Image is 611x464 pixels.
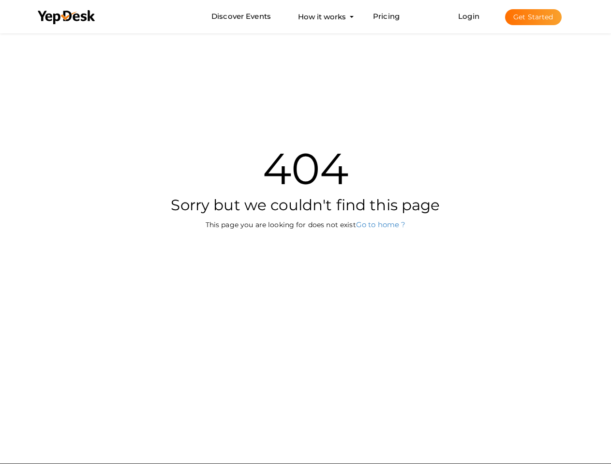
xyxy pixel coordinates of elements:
[30,195,581,215] h2: Sorry but we couldn't find this page
[458,12,479,21] a: Login
[30,147,581,190] h1: 404
[373,8,400,26] a: Pricing
[30,219,581,230] p: This page you are looking for does not exist
[505,9,562,25] button: Get Started
[295,8,349,26] button: How it works
[356,220,406,229] a: Go to home ?
[211,8,271,26] a: Discover Events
